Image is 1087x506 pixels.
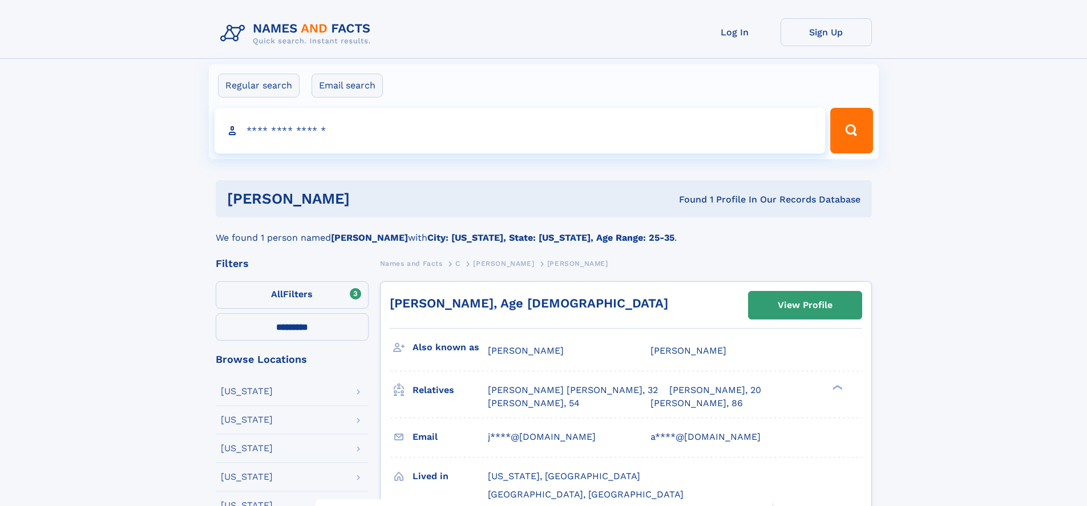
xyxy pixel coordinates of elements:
[778,292,833,318] div: View Profile
[749,292,862,319] a: View Profile
[216,258,369,269] div: Filters
[221,444,273,453] div: [US_STATE]
[669,384,761,396] a: [PERSON_NAME], 20
[427,232,674,243] b: City: [US_STATE], State: [US_STATE], Age Range: 25-35
[455,256,460,270] a: C
[488,471,640,481] span: [US_STATE], [GEOGRAPHIC_DATA]
[271,289,283,299] span: All
[830,384,843,391] div: ❯
[473,260,534,268] span: [PERSON_NAME]
[488,345,564,356] span: [PERSON_NAME]
[216,217,872,245] div: We found 1 person named with .
[216,354,369,365] div: Browse Locations
[488,397,580,410] a: [PERSON_NAME], 54
[218,74,300,98] label: Regular search
[216,18,380,49] img: Logo Names and Facts
[380,256,443,270] a: Names and Facts
[221,387,273,396] div: [US_STATE]
[413,467,488,486] h3: Lived in
[488,384,658,396] a: [PERSON_NAME] [PERSON_NAME], 32
[221,415,273,424] div: [US_STATE]
[781,18,872,46] a: Sign Up
[331,232,408,243] b: [PERSON_NAME]
[488,489,684,500] span: [GEOGRAPHIC_DATA], [GEOGRAPHIC_DATA]
[227,192,515,206] h1: [PERSON_NAME]
[221,472,273,481] div: [US_STATE]
[312,74,383,98] label: Email search
[413,380,488,400] h3: Relatives
[514,193,860,206] div: Found 1 Profile In Our Records Database
[455,260,460,268] span: C
[650,345,726,356] span: [PERSON_NAME]
[689,18,781,46] a: Log In
[215,108,826,153] input: search input
[413,338,488,357] h3: Also known as
[830,108,872,153] button: Search Button
[473,256,534,270] a: [PERSON_NAME]
[650,397,743,410] a: [PERSON_NAME], 86
[216,281,369,309] label: Filters
[413,427,488,447] h3: Email
[390,296,668,310] a: [PERSON_NAME], Age [DEMOGRAPHIC_DATA]
[547,260,608,268] span: [PERSON_NAME]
